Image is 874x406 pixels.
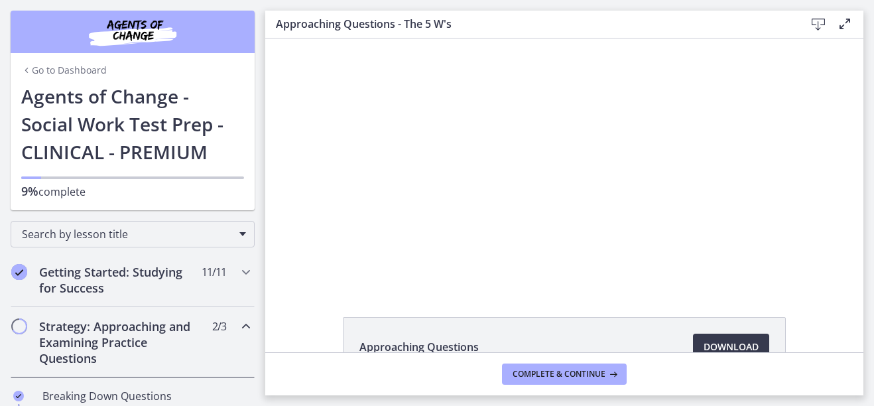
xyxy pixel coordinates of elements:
span: Search by lesson title [22,227,233,241]
span: 11 / 11 [202,264,226,280]
a: Download [693,334,769,360]
i: Completed [11,264,27,280]
span: Download [704,339,759,355]
h2: Strategy: Approaching and Examining Practice Questions [39,318,201,366]
span: Complete & continue [513,369,605,379]
button: Complete & continue [502,364,627,385]
span: 2 / 3 [212,318,226,334]
h3: Approaching Questions - The 5 W's [276,16,784,32]
iframe: Video Lesson [265,38,863,287]
p: complete [21,183,244,200]
span: 9% [21,183,38,199]
img: Agents of Change Social Work Test Prep [53,16,212,48]
a: Go to Dashboard [21,64,107,77]
div: Search by lesson title [11,221,255,247]
h1: Agents of Change - Social Work Test Prep - CLINICAL - PREMIUM [21,82,244,166]
i: Completed [13,391,24,401]
h2: Getting Started: Studying for Success [39,264,201,296]
span: Approaching Questions [359,339,479,355]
